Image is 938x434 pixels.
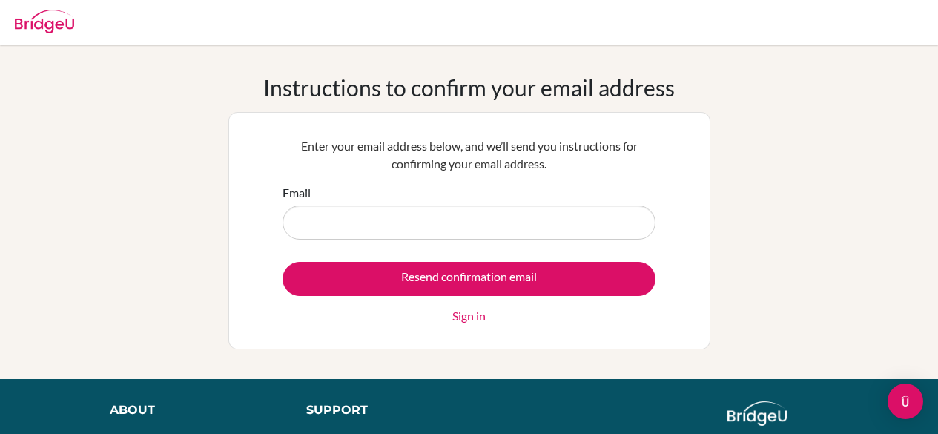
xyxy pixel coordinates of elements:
[727,401,787,426] img: logo_white@2x-f4f0deed5e89b7ecb1c2cc34c3e3d731f90f0f143d5ea2071677605dd97b5244.png
[110,401,273,419] div: About
[888,384,923,419] div: Open Intercom Messenger
[283,262,655,296] input: Resend confirmation email
[452,307,486,325] a: Sign in
[306,401,455,419] div: Support
[283,184,311,202] label: Email
[263,74,675,101] h1: Instructions to confirm your email address
[15,10,74,33] img: Bridge-U
[283,137,655,173] p: Enter your email address below, and we’ll send you instructions for confirming your email address.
